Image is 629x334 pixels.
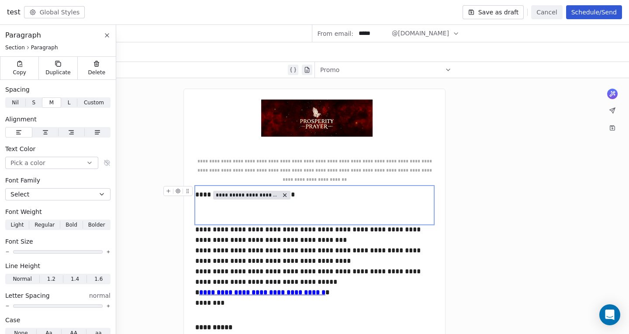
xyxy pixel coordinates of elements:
[5,237,33,246] span: Font Size
[35,221,55,229] span: Regular
[5,262,40,270] span: Line Height
[88,69,106,76] span: Delete
[5,157,98,169] button: Pick a color
[320,65,339,74] span: Promo
[5,145,35,153] span: Text Color
[71,275,79,283] span: 1.4
[5,316,20,324] span: Case
[318,29,353,38] span: From email:
[94,275,103,283] span: 1.6
[599,304,620,325] div: Open Intercom Messenger
[5,44,25,51] span: Section
[45,69,70,76] span: Duplicate
[47,275,55,283] span: 1.2
[10,190,29,199] span: Select
[566,5,622,19] button: Schedule/Send
[89,291,111,300] span: normal
[392,29,449,38] span: @[DOMAIN_NAME]
[531,5,562,19] button: Cancel
[5,85,30,94] span: Spacing
[5,176,40,185] span: Font Family
[13,275,31,283] span: Normal
[88,221,105,229] span: Bolder
[31,44,58,51] span: Paragraph
[66,221,77,229] span: Bold
[84,99,104,107] span: Custom
[12,99,19,107] span: Nil
[5,30,41,41] span: Paragraph
[24,6,85,18] button: Global Styles
[5,207,42,216] span: Font Weight
[5,291,50,300] span: Letter Spacing
[32,99,35,107] span: S
[68,99,71,107] span: L
[463,5,524,19] button: Save as draft
[13,69,26,76] span: Copy
[10,221,24,229] span: Light
[7,7,21,17] span: test
[5,115,37,124] span: Alignment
